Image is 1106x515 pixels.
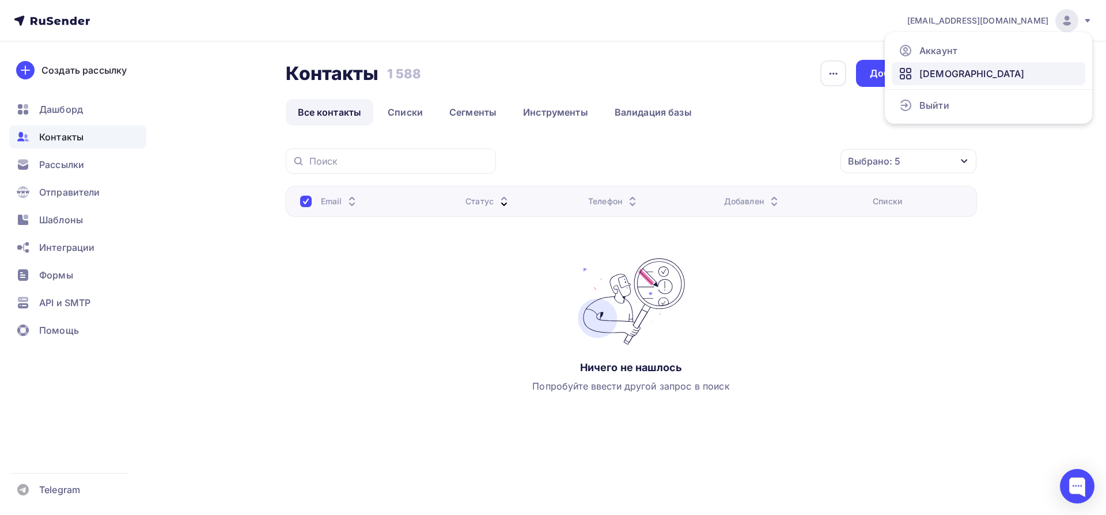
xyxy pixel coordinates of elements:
div: Выбрано: 5 [848,154,900,168]
span: Шаблоны [39,213,83,227]
a: Инструменты [511,99,600,125]
a: Отправители [9,181,146,204]
h3: 1 588 [387,66,422,82]
span: Аккаунт [919,44,957,58]
span: Дашборд [39,102,83,116]
a: Дашборд [9,98,146,121]
span: Контакты [39,130,84,144]
div: Списки [873,196,902,207]
span: Интеграции [39,241,94,254]
span: [EMAIL_ADDRESS][DOMAIN_NAME] [907,15,1048,26]
div: Добавить контакты [870,67,963,80]
span: Отправители [39,185,100,199]
div: Email [321,196,359,207]
span: Выйти [919,98,949,112]
a: [EMAIL_ADDRESS][DOMAIN_NAME] [907,9,1092,32]
a: Сегменты [437,99,509,125]
span: Рассылки [39,158,84,171]
a: Рассылки [9,153,146,176]
h2: Контакты [286,62,379,85]
a: Списки [376,99,435,125]
span: Помощь [39,323,79,337]
span: API и SMTP [39,296,90,310]
div: Попробуйте ввести другой запрос в поиск [532,379,729,393]
button: Выбрано: 5 [840,148,977,174]
div: Телефон [588,196,639,207]
input: Поиск [309,155,489,167]
a: Шаблоны [9,208,146,231]
span: Формы [39,268,73,282]
a: Контакты [9,125,146,148]
div: Добавлен [724,196,781,207]
ul: [EMAIL_ADDRESS][DOMAIN_NAME] [885,32,1092,124]
div: Статус [465,196,511,207]
div: Ничего не нашлось [580,361,682,375]
a: Все контакты [286,99,374,125]
div: Создать рассылку [41,63,127,77]
a: Формы [9,264,146,287]
a: Валидация базы [603,99,704,125]
span: [DEMOGRAPHIC_DATA] [919,67,1025,81]
span: Telegram [39,483,80,497]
